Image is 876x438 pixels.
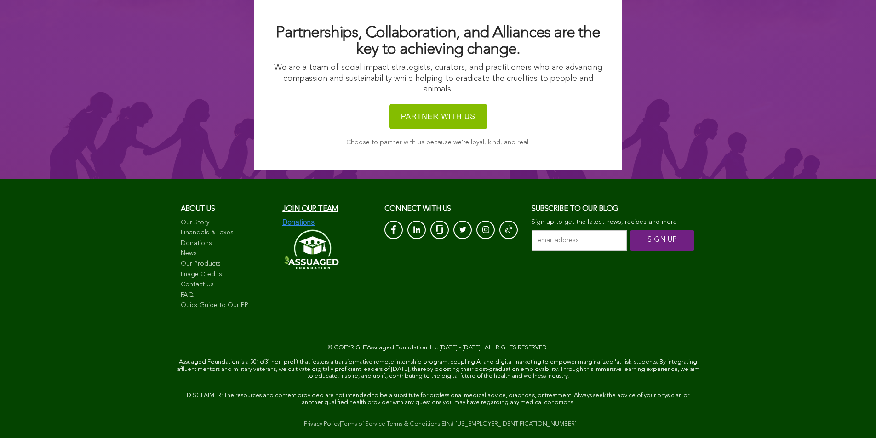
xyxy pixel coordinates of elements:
a: Donations [181,239,274,248]
div: | | | [176,420,700,429]
span: CONNECT with us [384,205,451,213]
img: glassdoor_White [436,225,443,234]
a: Contact Us [181,280,274,290]
iframe: Chat Widget [830,394,876,438]
span: Assuaged Foundation is a 501c(3) non-profit that fosters a transformative remote internship progr... [177,359,699,379]
a: Terms & Conditions [387,421,440,427]
a: Privacy Policy [304,421,340,427]
a: Quick Guide to Our PP [181,301,274,310]
img: Donations [282,218,315,227]
img: PARTNER WITH US [389,99,487,134]
a: Terms of Service [341,421,385,427]
p: Choose to partner with us because we're loyal, kind, and real. [273,138,604,147]
a: Assuaged Foundation, Inc. [367,345,439,351]
a: Our Story [181,218,274,228]
span: DISCLAIMER: The resources and content provided are not intended to be a substitute for profession... [187,392,689,406]
a: EIN# [US_EMPLOYER_IDENTIFICATION_NUMBER] [441,421,577,427]
a: Our Products [181,260,274,269]
span: About us [181,205,215,213]
p: Sign up to get the latest news, recipes and more [532,218,695,226]
input: email address [532,230,627,251]
span: © COPYRIGHT [DATE] - [DATE] . ALL RIGHTS RESERVED. [328,345,548,351]
a: FAQ [181,291,274,300]
a: News [181,249,274,258]
p: We are a team of social impact strategists, curators, and practitioners who are advancing compass... [273,63,604,95]
img: Assuaged-Foundation-Logo-White [282,227,339,272]
h2: Partnerships, Collaboration, and Alliances are the key to achieving change. [273,25,604,58]
img: Tik-Tok-Icon [505,225,512,234]
a: Financials & Taxes [181,228,274,238]
input: SIGN UP [630,230,694,251]
a: Image Credits [181,270,274,279]
h3: Subscribe to our blog [532,202,695,216]
a: Join our team [282,205,338,213]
